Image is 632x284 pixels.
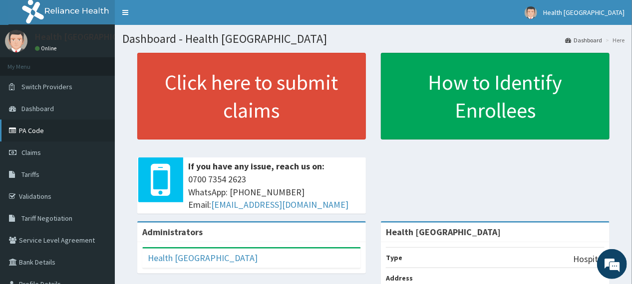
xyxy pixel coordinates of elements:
[21,148,41,157] span: Claims
[386,274,413,283] b: Address
[386,226,501,238] strong: Health [GEOGRAPHIC_DATA]
[211,199,348,210] a: [EMAIL_ADDRESS][DOMAIN_NAME]
[525,6,537,19] img: User Image
[21,214,72,223] span: Tariff Negotiation
[603,36,625,44] li: Here
[573,253,605,266] p: Hospital
[386,253,402,262] b: Type
[565,36,602,44] a: Dashboard
[35,32,146,41] p: Health [GEOGRAPHIC_DATA]
[142,226,203,238] b: Administrators
[35,45,59,52] a: Online
[21,170,39,179] span: Tariffs
[188,173,361,211] span: 0700 7354 2623 WhatsApp: [PHONE_NUMBER] Email:
[381,53,610,140] a: How to Identify Enrollees
[188,160,324,172] b: If you have any issue, reach us on:
[21,104,54,113] span: Dashboard
[148,252,258,264] a: Health [GEOGRAPHIC_DATA]
[137,53,366,140] a: Click here to submit claims
[21,82,72,91] span: Switch Providers
[122,32,625,45] h1: Dashboard - Health [GEOGRAPHIC_DATA]
[5,30,27,52] img: User Image
[543,8,625,17] span: Health [GEOGRAPHIC_DATA]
